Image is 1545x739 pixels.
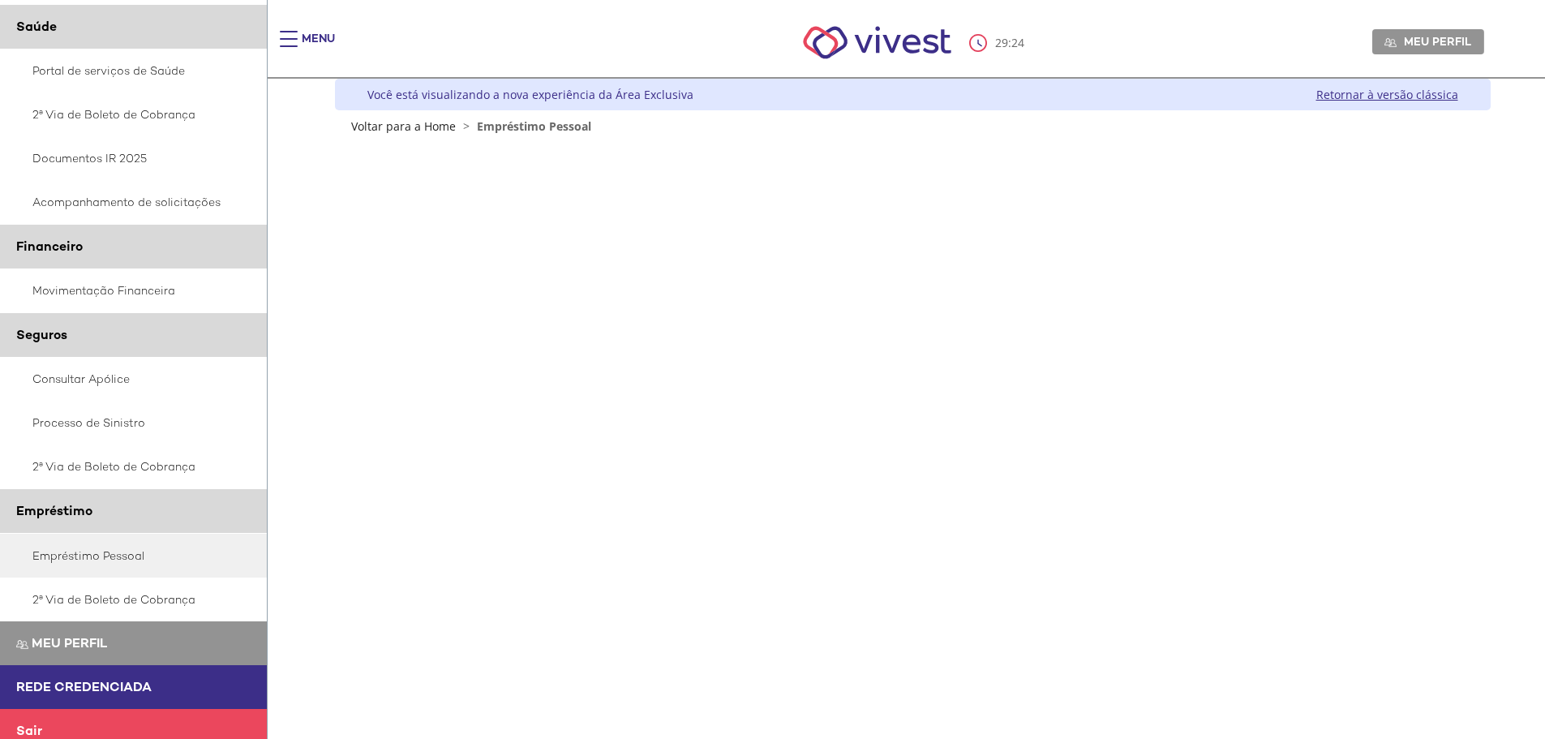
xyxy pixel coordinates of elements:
img: Vivest [785,8,969,77]
span: Empréstimo Pessoal [477,118,591,134]
div: Você está visualizando a nova experiência da Área Exclusiva [367,87,693,102]
a: Voltar para a Home [351,118,456,134]
div: : [969,34,1028,52]
img: Meu perfil [1384,37,1397,49]
span: Meu perfil [32,634,107,651]
span: Empréstimo [16,502,92,519]
a: Retornar à versão clássica [1316,87,1458,102]
span: 24 [1011,35,1024,50]
span: 29 [995,35,1008,50]
span: Rede Credenciada [16,678,152,695]
span: Financeiro [16,238,83,255]
span: Sair [16,722,42,739]
a: Meu perfil [1372,29,1484,54]
span: > [459,118,474,134]
span: Seguros [16,326,67,343]
div: Menu [302,31,335,63]
span: Saúde [16,18,57,35]
span: Meu perfil [1404,34,1471,49]
img: Meu perfil [16,638,28,651]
